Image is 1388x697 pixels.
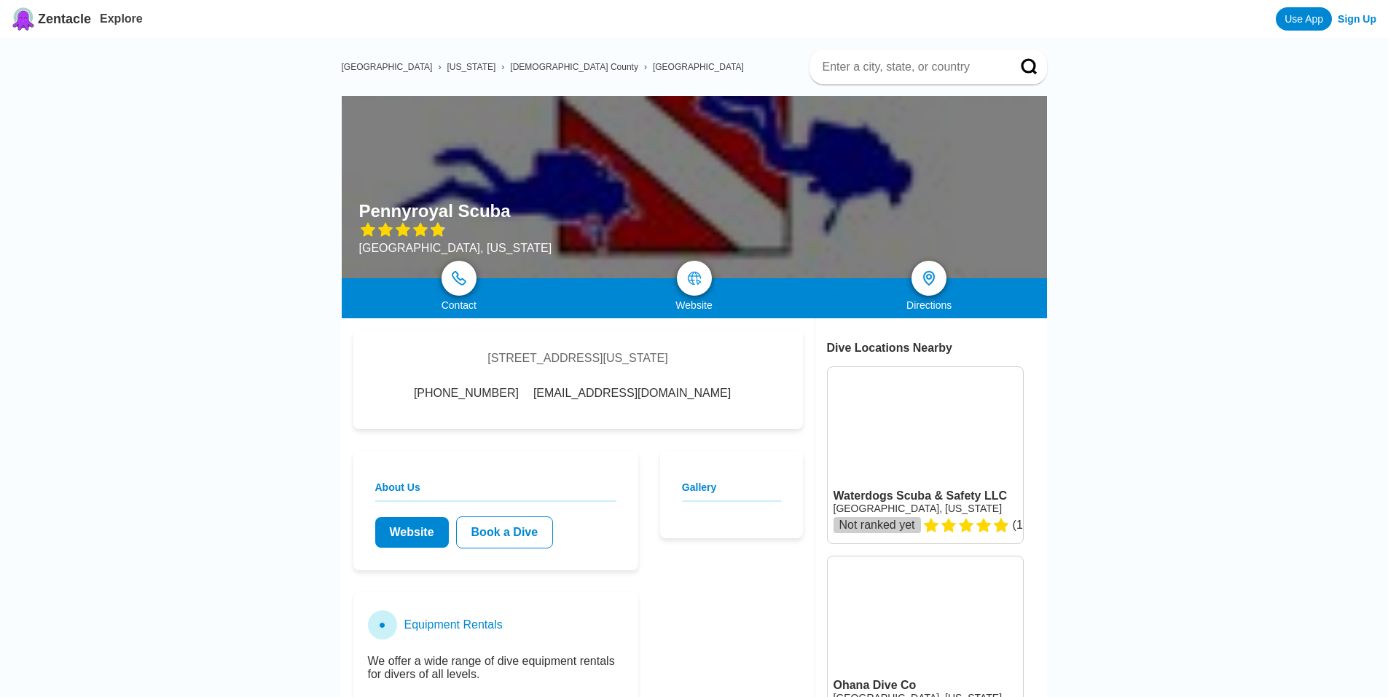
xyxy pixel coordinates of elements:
[342,299,577,311] div: Contact
[375,517,449,548] a: Website
[1338,13,1376,25] a: Sign Up
[687,271,702,286] img: map
[438,62,441,72] span: ›
[359,201,511,221] h1: Pennyroyal Scuba
[38,12,91,27] span: Zentacle
[812,299,1047,311] div: Directions
[834,503,1003,514] a: [GEOGRAPHIC_DATA], [US_STATE]
[821,60,1000,74] input: Enter a city, state, or country
[533,387,731,400] span: [EMAIL_ADDRESS][DOMAIN_NAME]
[911,261,946,296] a: directions
[414,387,519,400] span: [PHONE_NUMBER]
[827,342,1047,355] div: Dive Locations Nearby
[682,481,781,502] h2: Gallery
[456,516,554,548] a: Book a Dive
[644,62,647,72] span: ›
[100,12,143,25] a: Explore
[501,62,504,72] span: ›
[510,62,638,72] a: [DEMOGRAPHIC_DATA] County
[359,242,552,255] div: [GEOGRAPHIC_DATA], [US_STATE]
[375,481,616,502] h2: About Us
[368,655,624,681] p: We offer a wide range of dive equipment rentals for divers of all levels.
[447,62,495,72] a: [US_STATE]
[653,62,744,72] a: [GEOGRAPHIC_DATA]
[368,610,397,639] div: ●
[487,352,667,365] div: [STREET_ADDRESS][US_STATE]
[1276,7,1332,31] a: Use App
[576,299,812,311] div: Website
[404,618,503,631] h3: Equipment Rentals
[12,7,91,31] a: Zentacle logoZentacle
[920,269,938,287] img: directions
[342,62,433,72] a: [GEOGRAPHIC_DATA]
[12,7,35,31] img: Zentacle logo
[452,271,466,286] img: phone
